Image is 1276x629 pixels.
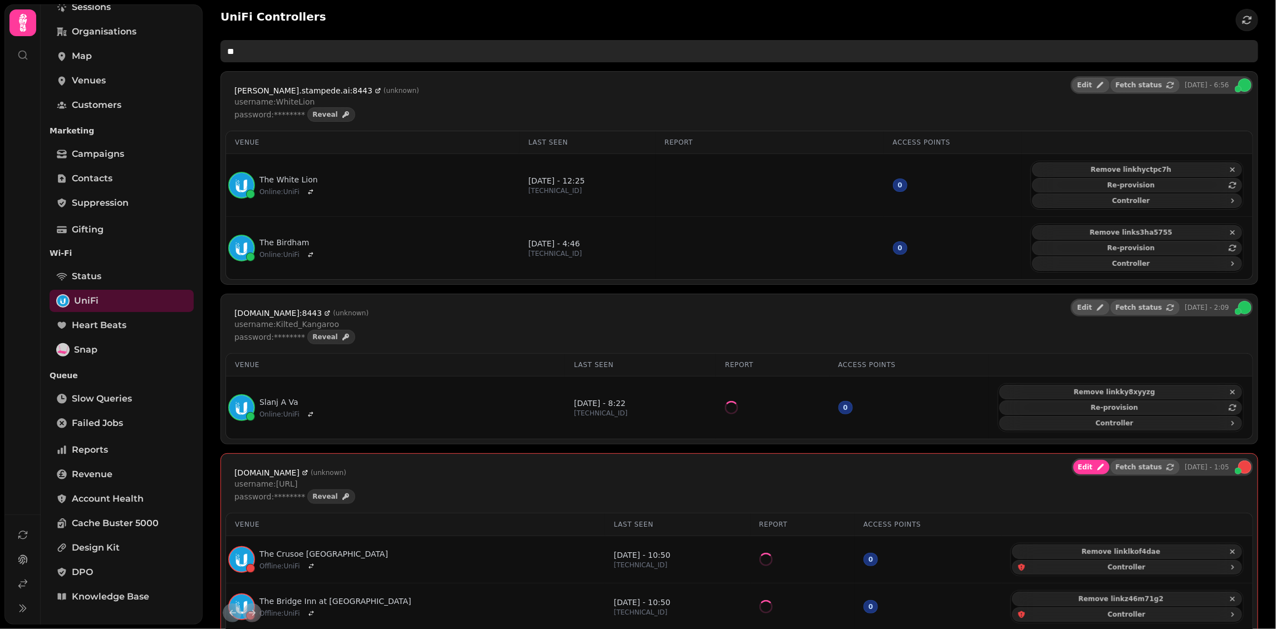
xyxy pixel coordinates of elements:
img: unifi [229,172,254,199]
button: Fetch status [1111,460,1180,474]
a: SnapSnap [50,339,194,361]
img: unifi [229,546,254,573]
span: ( unknown ) [333,309,369,318]
button: Controller [999,416,1242,430]
span: Snap [74,343,97,356]
span: DPO [72,566,93,579]
p: username: WhiteLion [234,96,355,107]
span: Controller [1004,420,1225,427]
p: Marketing [50,121,194,141]
span: Controller [1028,564,1225,571]
p: [TECHNICAL_ID] [574,409,627,418]
span: Remove link lkof4dae [1017,548,1225,555]
a: [DOMAIN_NAME]:8443(unknown) [234,308,369,319]
span: Failed Jobs [72,417,123,430]
div: 0 [893,179,907,192]
button: Remove linkhyctpc7h [1032,162,1242,177]
span: Edit [1077,82,1092,88]
p: [DATE] - 6:56 [1181,81,1234,90]
button: Remove linkz46m71g2 [1012,592,1242,606]
span: Online : UniFi [259,410,300,419]
span: Customers [72,98,121,112]
p: Wi-Fi [50,243,194,263]
a: Slow Queries [50,388,194,410]
span: Edit [1078,464,1093,470]
a: Gifting [50,219,194,241]
span: Reveal [312,334,338,340]
div: 0 [863,553,878,566]
span: ( unknown ) [311,468,346,477]
span: Remove link z46m71g2 [1017,596,1225,602]
span: Revenue [72,468,112,481]
span: Controller [1037,260,1225,267]
img: Snap [57,344,68,355]
span: Venues [72,74,106,87]
span: Re-provision [1037,182,1225,189]
p: [DATE] - 1:05 [1181,463,1234,472]
span: Remove link ky8xyyzg [1004,389,1225,395]
span: Contacts [72,172,112,185]
span: Knowledge Base [72,590,149,603]
a: Venues [50,70,194,92]
button: Re-provision [999,400,1242,415]
span: [PERSON_NAME].stampede.ai:8443 [234,85,372,96]
span: Online : UniFi [259,250,300,259]
div: Venue [235,520,596,529]
a: [DOMAIN_NAME](unknown) [234,467,346,478]
span: Remove link hyctpc7h [1037,166,1225,173]
a: UniFiUniFi [50,290,194,312]
img: UniFi [57,295,68,306]
button: Controller [1012,560,1242,574]
button: Reveal [307,489,355,504]
a: Failed Jobs [50,412,194,434]
span: Reveal [312,111,338,118]
button: Edit [1072,300,1110,315]
div: Access points [893,138,1013,147]
button: Fetch status [1111,78,1180,92]
span: Fetch status [1116,82,1162,88]
a: Customers [50,94,194,116]
span: Re-provision [1004,404,1225,411]
a: Reports [50,439,194,461]
a: The White Lion [259,174,318,185]
p: [TECHNICAL_ID] [614,608,671,617]
a: DPO [50,561,194,583]
a: Heart beats [50,314,194,336]
div: Venue [235,360,556,369]
span: Offline : UniFi [259,562,300,571]
p: Queue [50,365,194,385]
span: Design Kit [72,541,120,554]
div: Last seen [574,360,707,369]
span: Organisations [72,25,136,38]
a: Organisations [50,21,194,43]
div: Report [725,360,820,369]
span: Account Health [72,492,144,506]
span: Controller [1037,197,1225,204]
a: Cache Buster 5000 [50,512,194,534]
p: [TECHNICAL_ID] [614,561,671,569]
button: Remove linklkof4dae [1012,544,1242,559]
span: Campaigns [72,147,124,161]
span: [DOMAIN_NAME]:8443 [234,308,322,319]
a: Suppression [50,192,194,214]
button: Re-provision [1032,178,1242,192]
p: [DATE] - 4:46 [528,238,582,249]
div: Last seen [528,138,647,147]
div: Access points [838,360,980,369]
a: Map [50,45,194,67]
button: Remove linkky8xyyzg [999,385,1242,399]
a: Design Kit [50,537,194,559]
div: Report [665,138,875,147]
button: Edit [1072,78,1110,92]
a: Knowledge Base [50,586,194,608]
span: Online : UniFi [259,187,300,196]
span: Fetch status [1116,464,1162,470]
span: Map [72,49,92,63]
span: ( unknown ) [384,86,419,95]
button: Edit [1073,460,1110,474]
button: Controller [1032,194,1242,208]
span: Offline : UniFi [259,609,300,618]
a: Account Health [50,488,194,510]
button: Remove links3ha5755 [1032,225,1242,240]
img: unifi [229,593,254,620]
